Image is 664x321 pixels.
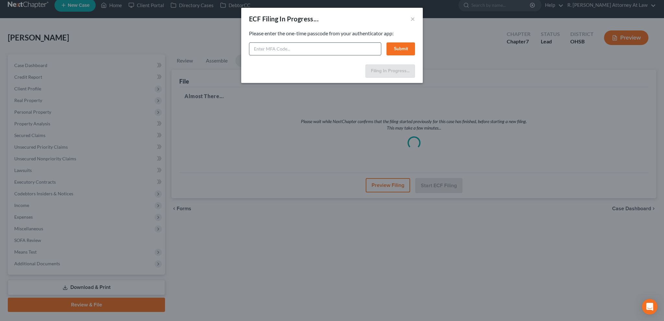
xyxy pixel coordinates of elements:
[249,14,319,23] div: ECF Filing In Progress...
[365,64,415,78] button: Filing In Progress...
[386,42,415,55] button: Submit
[642,299,658,315] div: Open Intercom Messenger
[249,42,381,55] input: Enter MFA Code...
[410,15,415,23] button: ×
[249,30,415,37] p: Please enter the one-time passcode from your authenticator app:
